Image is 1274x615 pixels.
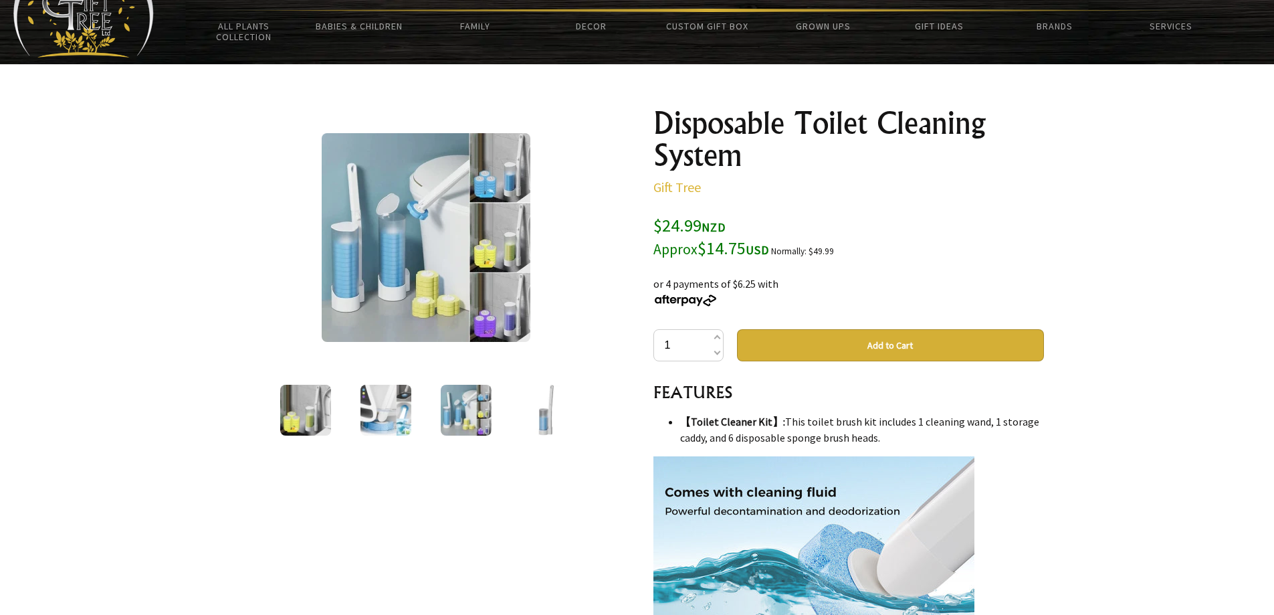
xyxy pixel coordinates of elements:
span: $24.99 $14.75 [653,214,769,259]
img: Disposable Toilet Cleaning System [441,385,492,436]
strong: 【Toilet Cleaner Kit】: [680,415,785,428]
a: Babies & Children [302,12,417,40]
a: Grown Ups [765,12,881,40]
span: USD [746,242,769,258]
a: Services [1113,12,1229,40]
img: Disposable Toilet Cleaning System [322,133,530,342]
img: Disposable Toilet Cleaning System [360,385,411,436]
img: Afterpay [653,294,718,306]
a: Brands [997,12,1113,40]
h1: Disposable Toilet Cleaning System [653,107,1044,171]
a: Decor [533,12,649,40]
a: Family [417,12,533,40]
a: All Plants Collection [186,12,302,51]
img: Disposable Toilet Cleaning System [521,385,572,436]
a: Gift Ideas [881,12,996,40]
a: Gift Tree [653,179,701,195]
img: Disposable Toilet Cleaning System [280,385,331,436]
button: Add to Cart [737,329,1044,361]
a: Custom Gift Box [649,12,765,40]
small: Approx [653,240,698,258]
div: or 4 payments of $6.25 with [653,260,1044,308]
small: Normally: $49.99 [771,246,834,257]
span: NZD [702,219,726,235]
h3: FEATURES [653,381,1044,403]
li: This toilet brush kit includes 1 cleaning wand, 1 storage caddy, and 6 disposable sponge brush he... [680,414,1044,446]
